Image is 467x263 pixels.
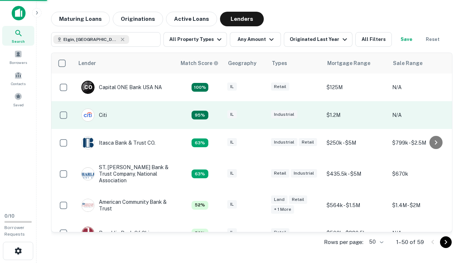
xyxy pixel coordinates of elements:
[271,228,289,237] div: Retail
[63,36,118,43] span: Elgin, [GEOGRAPHIC_DATA], [GEOGRAPHIC_DATA]
[389,157,454,191] td: $670k
[192,83,208,92] div: Capitalize uses an advanced AI algorithm to match your search with the best lender. The match sco...
[113,12,163,26] button: Originations
[227,228,237,237] div: IL
[323,101,389,129] td: $1.2M
[166,12,217,26] button: Active Loans
[272,59,287,68] div: Types
[323,53,389,73] th: Mortgage Range
[78,59,96,68] div: Lender
[440,236,452,248] button: Go to next page
[227,200,237,209] div: IL
[2,68,34,88] a: Contacts
[431,205,467,240] iframe: Chat Widget
[227,169,237,178] div: IL
[192,229,208,237] div: Capitalize uses an advanced AI algorithm to match your search with the best lender. The match sco...
[4,213,15,219] span: 0 / 10
[11,81,26,87] span: Contacts
[291,169,317,178] div: Industrial
[355,32,392,47] button: All Filters
[323,157,389,191] td: $435.5k - $5M
[9,60,27,65] span: Borrowers
[324,238,363,247] p: Rows per page:
[163,32,227,47] button: All Property Types
[13,102,24,108] span: Saved
[82,227,94,239] img: picture
[323,73,389,101] td: $125M
[12,6,26,20] img: capitalize-icon.png
[82,137,94,149] img: picture
[192,138,208,147] div: Capitalize uses an advanced AI algorithm to match your search with the best lender. The match sco...
[176,53,224,73] th: Capitalize uses an advanced AI algorithm to match your search with the best lender. The match sco...
[82,168,94,180] img: picture
[230,32,281,47] button: Any Amount
[227,110,237,119] div: IL
[323,219,389,247] td: $500k - $880.5k
[181,59,219,67] div: Capitalize uses an advanced AI algorithm to match your search with the best lender. The match sco...
[395,32,418,47] button: Save your search to get updates of matches that match your search criteria.
[227,138,237,146] div: IL
[12,38,25,44] span: Search
[393,59,422,68] div: Sale Range
[323,129,389,157] td: $250k - $5M
[271,205,294,214] div: + 1 more
[4,225,25,237] span: Borrower Requests
[2,26,34,46] a: Search
[267,53,323,73] th: Types
[228,59,256,68] div: Geography
[82,199,94,211] img: picture
[389,73,454,101] td: N/A
[389,129,454,157] td: $799k - $2.5M
[81,136,155,149] div: Itasca Bank & Trust CO.
[2,89,34,109] a: Saved
[192,169,208,178] div: Capitalize uses an advanced AI algorithm to match your search with the best lender. The match sco...
[271,138,297,146] div: Industrial
[81,226,161,240] div: Republic Bank Of Chicago
[389,53,454,73] th: Sale Range
[227,83,237,91] div: IL
[181,59,217,67] h6: Match Score
[396,238,424,247] p: 1–50 of 59
[389,101,454,129] td: N/A
[271,195,287,204] div: Land
[421,32,444,47] button: Reset
[290,35,349,44] div: Originated Last Year
[192,111,208,119] div: Capitalize uses an advanced AI algorithm to match your search with the best lender. The match sco...
[81,81,162,94] div: Capital ONE Bank USA NA
[289,195,307,204] div: Retail
[284,32,352,47] button: Originated Last Year
[271,83,289,91] div: Retail
[82,109,94,121] img: picture
[84,84,92,91] p: C O
[2,47,34,67] a: Borrowers
[299,138,317,146] div: Retail
[81,199,169,212] div: American Community Bank & Trust
[327,59,370,68] div: Mortgage Range
[51,12,110,26] button: Maturing Loans
[224,53,267,73] th: Geography
[81,108,107,122] div: Citi
[220,12,264,26] button: Lenders
[74,53,176,73] th: Lender
[323,191,389,219] td: $564k - $1.5M
[192,201,208,210] div: Capitalize uses an advanced AI algorithm to match your search with the best lender. The match sco...
[389,219,454,247] td: N/A
[389,191,454,219] td: $1.4M - $2M
[271,110,297,119] div: Industrial
[271,169,289,178] div: Retail
[81,164,169,184] div: ST. [PERSON_NAME] Bank & Trust Company, National Association
[366,237,385,247] div: 50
